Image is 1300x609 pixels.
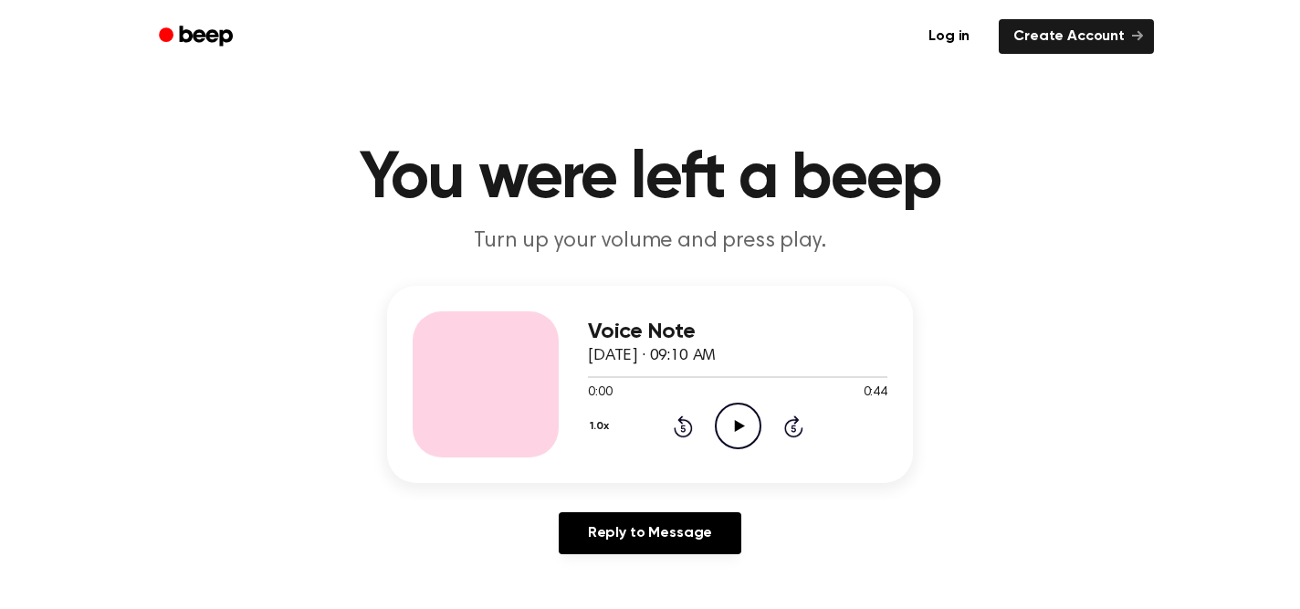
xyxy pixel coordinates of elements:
[299,226,1001,257] p: Turn up your volume and press play.
[146,19,249,55] a: Beep
[910,16,988,58] a: Log in
[588,320,887,344] h3: Voice Note
[588,348,716,364] span: [DATE] · 09:10 AM
[559,512,741,554] a: Reply to Message
[183,146,1117,212] h1: You were left a beep
[588,383,612,403] span: 0:00
[864,383,887,403] span: 0:44
[588,411,615,442] button: 1.0x
[999,19,1154,54] a: Create Account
